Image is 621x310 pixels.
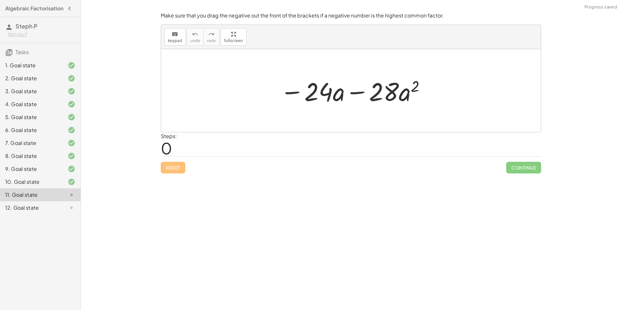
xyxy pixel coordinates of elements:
[584,4,617,10] span: Progress saved
[5,139,57,147] div: 7. Goal state
[68,100,75,108] i: Task finished and correct.
[68,204,75,212] i: Task not started.
[68,139,75,147] i: Task finished and correct.
[8,31,75,38] div: Not you?
[161,12,541,19] p: Make sure that you drag the negative out the front of the brackets if a negative number is the hi...
[161,138,172,158] span: 0
[68,165,75,173] i: Task finished and correct.
[192,30,198,38] i: undo
[172,30,178,38] i: keyboard
[224,39,243,43] span: fullscreen
[68,74,75,82] i: Task finished and correct.
[68,191,75,199] i: Task not started.
[191,39,200,43] span: undo
[68,126,75,134] i: Task finished and correct.
[5,165,57,173] div: 9. Goal state
[68,152,75,160] i: Task finished and correct.
[5,74,57,82] div: 2. Goal state
[164,28,186,46] button: keyboardkeypad
[161,133,177,139] label: Steps:
[203,28,219,46] button: redoredo
[5,178,57,186] div: 10. Goal state
[68,113,75,121] i: Task finished and correct.
[5,191,57,199] div: 11. Goal state
[5,204,57,212] div: 12. Goal state
[221,28,246,46] button: fullscreen
[5,126,57,134] div: 6. Goal state
[5,5,63,12] h4: Algebraic Factorisation
[5,113,57,121] div: 5. Goal state
[207,39,216,43] span: redo
[5,100,57,108] div: 4. Goal state
[187,28,204,46] button: undoundo
[5,61,57,69] div: 1. Goal state
[5,152,57,160] div: 8. Goal state
[16,22,38,30] span: Steph P
[5,87,57,95] div: 3. Goal state
[208,30,214,38] i: redo
[68,61,75,69] i: Task finished and correct.
[68,178,75,186] i: Task finished and correct.
[68,87,75,95] i: Task finished and correct.
[16,49,29,55] span: Tasks
[168,39,182,43] span: keypad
